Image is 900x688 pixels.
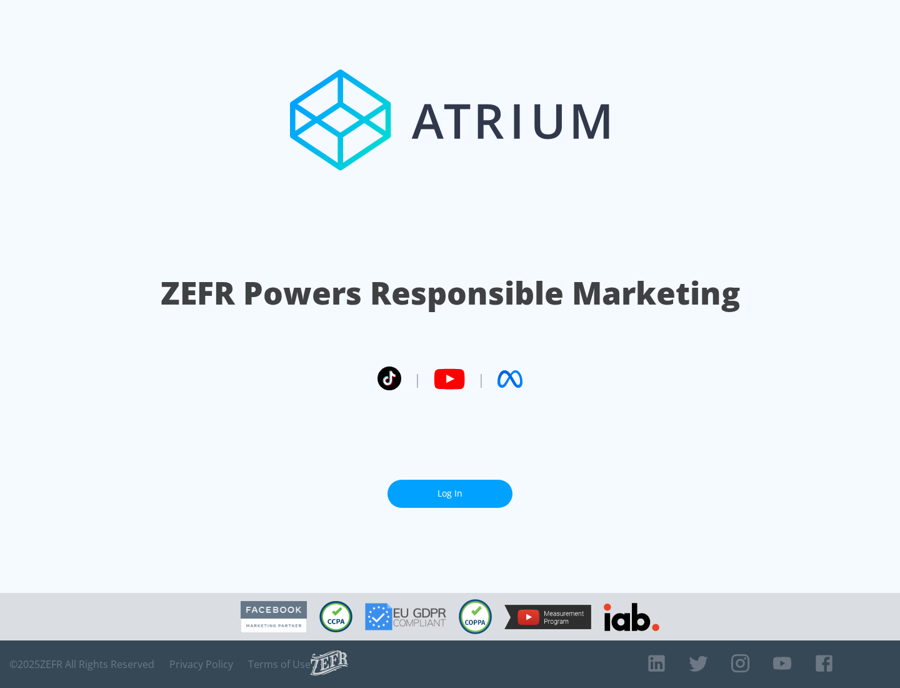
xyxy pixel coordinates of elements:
img: YouTube Measurement Program [504,605,591,629]
span: | [477,370,485,388]
img: Facebook Marketing Partner [241,601,307,633]
img: GDPR Compliant [365,603,446,630]
a: Terms of Use [248,658,311,670]
a: Privacy Policy [169,658,233,670]
span: © 2025 ZEFR All Rights Reserved [9,658,154,670]
h1: ZEFR Powers Responsible Marketing [161,271,740,315]
img: CCPA Compliant [319,601,352,632]
img: COPPA Compliant [459,599,492,634]
span: | [414,370,421,388]
a: Log In [387,480,512,508]
img: IAB [604,603,659,631]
